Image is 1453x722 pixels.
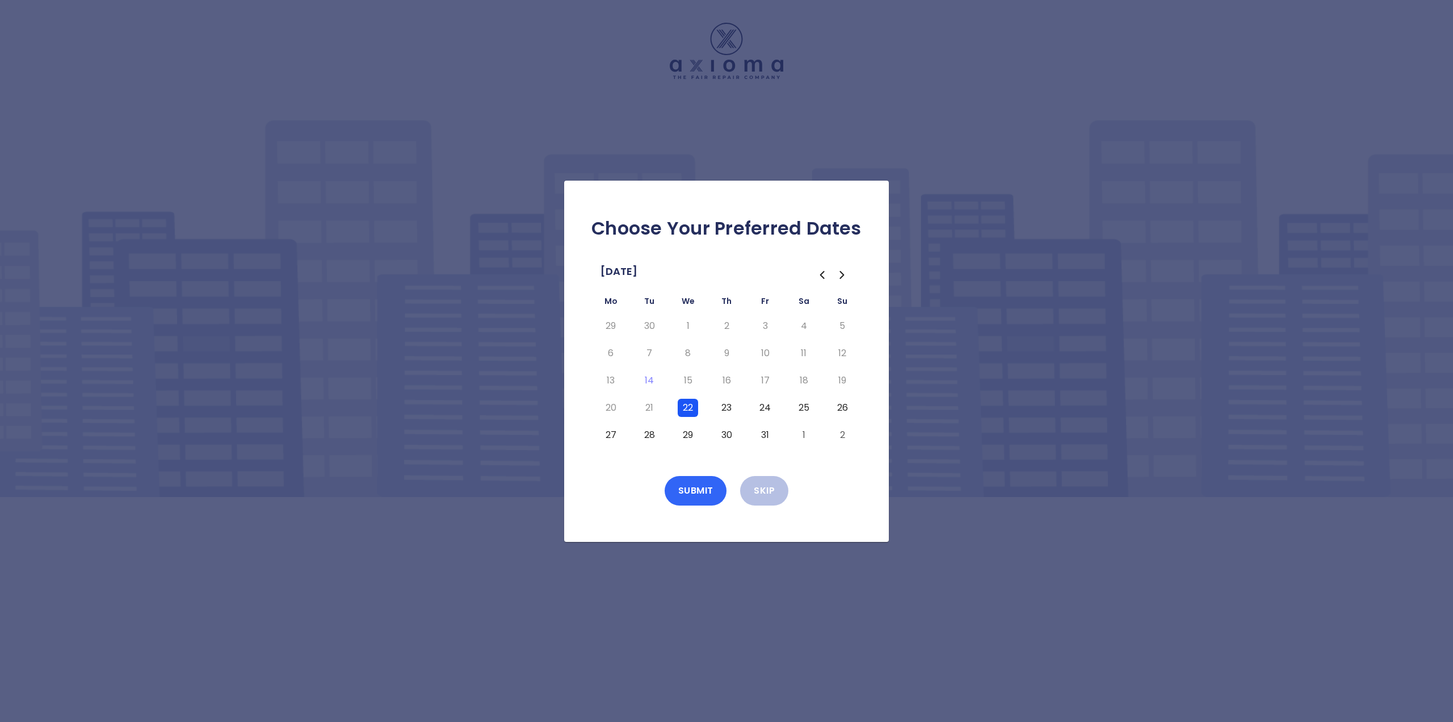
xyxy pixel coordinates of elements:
th: Monday [591,294,630,312]
th: Wednesday [669,294,707,312]
button: Thursday, October 9th, 2025 [716,344,737,362]
button: Thursday, October 23rd, 2025 [716,399,737,417]
button: Sunday, October 19th, 2025 [832,372,853,390]
button: Sunday, November 2nd, 2025 [832,426,853,444]
button: Monday, October 6th, 2025 [600,344,621,362]
button: Go to the Next Month [832,265,853,285]
span: [DATE] [600,262,637,281]
button: Wednesday, October 15th, 2025 [678,372,698,390]
button: Wednesday, October 8th, 2025 [678,344,698,362]
button: Skip [740,476,788,506]
button: Tuesday, October 28th, 2025 [639,426,660,444]
button: Wednesday, October 29th, 2025 [678,426,698,444]
h2: Choose Your Preferred Dates [582,217,871,240]
button: Wednesday, October 22nd, 2025, selected [678,399,698,417]
button: Sunday, October 26th, 2025 [832,399,853,417]
button: Saturday, November 1st, 2025 [793,426,814,444]
button: Friday, October 10th, 2025 [755,344,775,362]
button: Friday, October 31st, 2025 [755,426,775,444]
th: Tuesday [630,294,669,312]
button: Thursday, October 30th, 2025 [716,426,737,444]
button: Saturday, October 18th, 2025 [793,372,814,390]
button: Go to the Previous Month [812,265,832,285]
button: Friday, October 17th, 2025 [755,372,775,390]
button: Saturday, October 25th, 2025 [793,399,814,417]
button: Monday, October 20th, 2025 [600,399,621,417]
th: Friday [746,294,784,312]
button: Thursday, October 2nd, 2025 [716,317,737,335]
button: Tuesday, October 7th, 2025 [639,344,660,362]
table: October 2025 [591,294,862,449]
th: Thursday [707,294,746,312]
button: Thursday, October 16th, 2025 [716,372,737,390]
th: Saturday [784,294,823,312]
button: Friday, October 3rd, 2025 [755,317,775,335]
button: Wednesday, October 1st, 2025 [678,317,698,335]
button: Saturday, October 4th, 2025 [793,317,814,335]
button: Friday, October 24th, 2025 [755,399,775,417]
button: Today, Tuesday, October 14th, 2025 [639,372,660,390]
button: Sunday, October 5th, 2025 [832,317,853,335]
button: Saturday, October 11th, 2025 [793,344,814,362]
th: Sunday [823,294,862,312]
button: Tuesday, October 21st, 2025 [639,399,660,417]
button: Monday, October 13th, 2025 [600,372,621,390]
button: Submit [665,476,727,506]
img: Logo [670,23,783,79]
button: Sunday, October 12th, 2025 [832,344,853,362]
button: Monday, October 27th, 2025 [600,426,621,444]
button: Monday, September 29th, 2025 [600,317,621,335]
button: Tuesday, September 30th, 2025 [639,317,660,335]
